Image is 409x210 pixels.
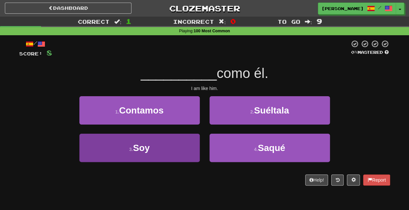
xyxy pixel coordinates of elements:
[78,18,110,25] span: Correct
[219,19,226,24] span: :
[141,66,217,81] span: __________
[115,109,119,114] small: 1 .
[126,17,131,25] span: 1
[230,17,236,25] span: 0
[19,85,390,92] div: I am like him.
[47,49,52,57] span: 8
[133,143,150,153] span: Soy
[19,51,43,56] span: Score:
[305,19,312,24] span: :
[210,96,330,125] button: 2.Suéltala
[305,174,328,186] button: Help!
[173,18,214,25] span: Incorrect
[5,3,131,14] a: Dashboard
[254,147,258,152] small: 4 .
[378,5,381,10] span: /
[350,50,390,55] div: Mastered
[194,29,230,33] strong: 100 Most Common
[19,40,52,48] div: /
[217,66,268,81] span: como él.
[129,147,133,152] small: 3 .
[210,134,330,162] button: 4.Saqué
[254,105,289,115] span: Suéltala
[317,17,322,25] span: 9
[278,18,300,25] span: To go
[79,134,200,162] button: 3.Soy
[318,3,396,14] a: [PERSON_NAME] /
[363,174,390,186] button: Report
[119,105,164,115] span: Contamos
[321,6,364,11] span: [PERSON_NAME]
[250,109,254,114] small: 2 .
[114,19,121,24] span: :
[351,50,358,55] span: 0 %
[331,174,344,186] button: Round history (alt+y)
[141,3,268,14] a: Clozemaster
[79,96,200,125] button: 1.Contamos
[258,143,285,153] span: Saqué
